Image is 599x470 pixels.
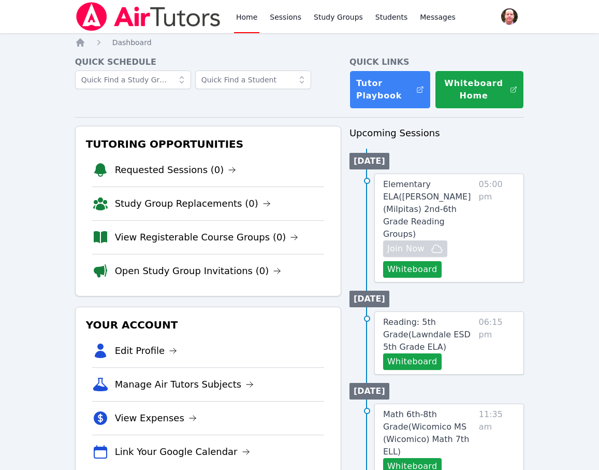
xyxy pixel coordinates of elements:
[383,261,442,278] button: Whiteboard
[383,317,471,352] span: Reading: 5th Grade ( Lawndale ESD 5th Grade ELA )
[383,240,447,257] button: Join Now
[115,264,282,278] a: Open Study Group Invitations (0)
[75,70,191,89] input: Quick Find a Study Group
[387,243,425,255] span: Join Now
[75,2,222,31] img: Air Tutors
[383,353,442,370] button: Whiteboard
[349,56,524,68] h4: Quick Links
[349,70,431,109] a: Tutor Playbook
[112,38,152,47] span: Dashboard
[75,37,524,48] nav: Breadcrumb
[383,178,475,240] a: Elementary ELA([PERSON_NAME] (Milpitas) 2nd-6th Grade Reading Groups)
[349,126,524,140] h3: Upcoming Sessions
[435,70,524,109] button: Whiteboard Home
[349,153,389,169] li: [DATE]
[115,230,299,245] a: View Registerable Course Groups (0)
[115,411,197,425] a: View Expenses
[115,196,271,211] a: Study Group Replacements (0)
[349,383,389,400] li: [DATE]
[478,178,515,278] span: 05:00 pm
[84,135,332,153] h3: Tutoring Opportunities
[383,316,475,353] a: Reading: 5th Grade(Lawndale ESD 5th Grade ELA)
[383,408,475,458] a: Math 6th-8th Grade(Wicomico MS (Wicomico) Math 7th ELL)
[478,316,515,370] span: 06:15 pm
[115,344,178,358] a: Edit Profile
[115,163,237,177] a: Requested Sessions (0)
[84,316,332,334] h3: Your Account
[75,56,341,68] h4: Quick Schedule
[115,377,254,392] a: Manage Air Tutors Subjects
[112,37,152,48] a: Dashboard
[420,12,456,22] span: Messages
[383,179,471,239] span: Elementary ELA ( [PERSON_NAME] (Milpitas) 2nd-6th Grade Reading Groups )
[383,409,469,457] span: Math 6th-8th Grade ( Wicomico MS (Wicomico) Math 7th ELL )
[115,445,250,459] a: Link Your Google Calendar
[349,291,389,307] li: [DATE]
[195,70,311,89] input: Quick Find a Student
